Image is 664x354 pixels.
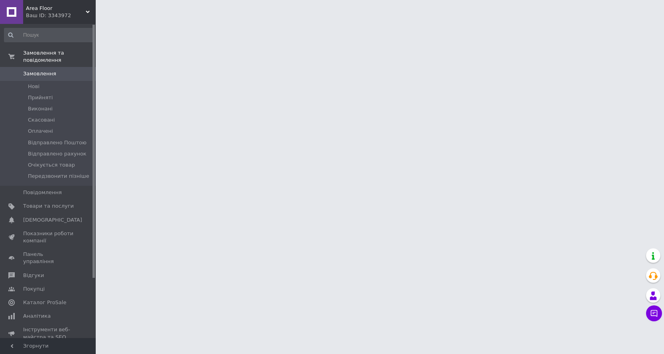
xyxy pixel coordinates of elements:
[4,28,94,42] input: Пошук
[28,128,53,135] span: Оплачені
[28,173,89,180] span: Передзвонити пізніше
[28,94,53,101] span: Прийняті
[23,251,74,265] span: Панель управління
[28,83,39,90] span: Нові
[28,161,75,169] span: Очікується товар
[23,299,66,306] span: Каталог ProSale
[28,105,53,112] span: Виконані
[23,49,96,64] span: Замовлення та повідомлення
[23,272,44,279] span: Відгуки
[23,70,56,77] span: Замовлення
[23,285,45,293] span: Покупці
[23,313,51,320] span: Аналітика
[23,189,62,196] span: Повідомлення
[23,216,82,224] span: [DEMOGRAPHIC_DATA]
[28,116,55,124] span: Скасовані
[23,230,74,244] span: Показники роботи компанії
[23,203,74,210] span: Товари та послуги
[26,12,96,19] div: Ваш ID: 3343972
[23,326,74,340] span: Інструменти веб-майстра та SEO
[26,5,86,12] span: Area Floor
[28,139,87,146] span: Відправлено Поштою
[28,150,87,157] span: Відправлено рахунок
[646,305,662,321] button: Чат з покупцем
